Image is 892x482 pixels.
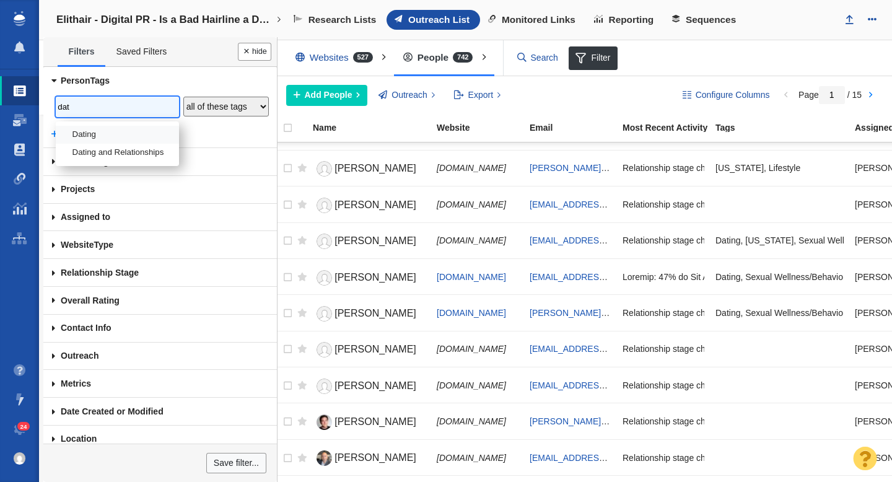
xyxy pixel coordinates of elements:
[468,89,493,102] span: Export
[286,43,388,72] div: Websites
[43,204,277,232] a: Assigned to
[313,375,426,397] a: [PERSON_NAME]
[334,163,416,173] span: [PERSON_NAME]
[61,240,94,250] span: Website
[480,10,586,30] a: Monitored Links
[437,199,506,209] span: [DOMAIN_NAME]
[43,67,277,95] a: Tags
[43,343,277,370] a: Outreach
[437,123,528,134] a: Website
[43,259,277,287] a: Relationship Stage
[56,126,179,144] li: Dating
[238,43,271,61] button: Done
[623,307,774,318] span: Relationship stage changed to: Paused
[530,199,748,209] a: [EMAIL_ADDRESS][PERSON_NAME][DOMAIN_NAME]
[206,453,266,474] a: Save filter...
[437,235,506,245] span: [DOMAIN_NAME]
[623,199,774,210] span: Relationship stage changed to: Bounce
[313,123,435,134] a: Name
[447,85,508,106] button: Export
[14,11,25,26] img: buzzstream_logo_iconsimple.png
[437,416,506,426] span: [DOMAIN_NAME]
[437,163,506,173] span: [DOMAIN_NAME]
[609,14,654,25] span: Reporting
[715,271,846,283] span: Dating, Sexual Wellness/Behavior
[623,235,865,246] span: Relationship stage changed to: Attempting To Reach, 1 Attempt
[305,89,352,102] span: Add People
[372,85,442,106] button: Outreach
[696,89,770,102] span: Configure Columns
[408,14,470,25] span: Outreach List
[664,10,746,30] a: Sequences
[623,343,865,354] span: Relationship stage changed to: Attempting To Reach, 0 Attempt
[56,14,273,26] h4: Elithair - Digital PR - Is a Bad Hairline a Dating Dealbreaker?
[502,14,575,25] span: Monitored Links
[391,89,427,102] span: Outreach
[623,123,714,132] div: Most Recent Activity
[14,452,26,465] img: 8a21b1a12a7554901d364e890baed237
[437,344,506,354] span: [DOMAIN_NAME]
[313,123,435,132] div: Name
[334,272,416,283] span: [PERSON_NAME]
[387,10,480,30] a: Outreach List
[58,39,105,65] a: Filters
[353,52,373,63] span: 527
[334,199,416,210] span: [PERSON_NAME]
[530,123,621,132] div: Email
[313,339,426,361] a: [PERSON_NAME]
[715,307,846,318] span: Dating, Sexual Wellness/Behavior
[43,398,277,426] a: Date Created or Modified
[437,272,506,282] a: [DOMAIN_NAME]
[58,99,177,116] input: Select Tags
[43,176,277,204] a: Projects
[56,144,179,162] li: Dating and Relationships
[334,235,416,246] span: [PERSON_NAME]
[530,308,820,318] a: [PERSON_NAME][EMAIL_ADDRESS][PERSON_NAME][DOMAIN_NAME]
[105,39,178,65] a: Saved Filters
[43,426,277,454] a: Location
[530,235,676,245] a: [EMAIL_ADDRESS][DOMAIN_NAME]
[313,195,426,216] a: [PERSON_NAME]
[437,123,528,132] div: Website
[61,76,90,85] span: Person
[798,90,862,100] span: Page / 15
[313,303,426,325] a: [PERSON_NAME]
[715,123,854,132] div: Tags
[286,10,387,30] a: Research Lists
[512,47,564,69] input: Search
[313,411,426,433] a: [PERSON_NAME]
[43,287,277,315] a: Overall Rating
[313,158,426,180] a: [PERSON_NAME]
[17,422,30,431] span: 24
[43,370,277,398] a: Metrics
[437,380,506,390] span: [DOMAIN_NAME]
[286,85,367,106] button: Add People
[313,447,426,469] a: [PERSON_NAME]
[313,230,426,252] a: [PERSON_NAME]
[530,453,676,463] a: [EMAIL_ADDRESS][DOMAIN_NAME]
[437,453,506,463] span: [DOMAIN_NAME]
[334,380,416,391] span: [PERSON_NAME]
[675,85,777,106] button: Configure Columns
[334,416,416,427] span: [PERSON_NAME]
[530,272,748,282] a: [EMAIL_ADDRESS][PERSON_NAME][DOMAIN_NAME]
[530,163,748,173] a: [PERSON_NAME][EMAIL_ADDRESS][DOMAIN_NAME]
[334,308,416,318] span: [PERSON_NAME]
[334,344,416,354] span: [PERSON_NAME]
[530,380,676,390] a: [EMAIL_ADDRESS][DOMAIN_NAME]
[586,10,664,30] a: Reporting
[43,231,277,259] a: Type
[437,308,506,318] a: [DOMAIN_NAME]
[530,344,676,354] a: [EMAIL_ADDRESS][DOMAIN_NAME]
[43,315,277,343] a: Contact Info
[715,162,800,173] span: Florida, Lifestyle
[715,123,854,134] a: Tags
[623,416,865,427] span: Relationship stage changed to: Attempting To Reach, 0 Attempt
[623,380,865,391] span: Relationship stage changed to: Attempting To Reach, 0 Attempt
[51,129,144,140] a: Add another condition...
[530,123,621,134] a: Email
[623,162,774,173] span: Relationship stage changed to: Bounce
[530,416,748,426] a: [PERSON_NAME][EMAIL_ADDRESS][DOMAIN_NAME]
